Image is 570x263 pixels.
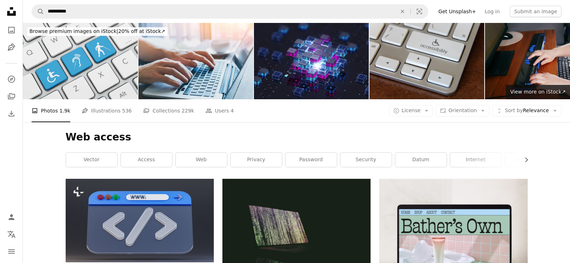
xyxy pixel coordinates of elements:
span: 4 [231,107,234,115]
a: Download History [4,106,19,121]
img: Three accessibility icon on computer keyboard [23,23,138,99]
a: password [286,153,337,167]
button: Sort byRelevance [492,105,561,116]
a: Illustrations 536 [82,99,132,122]
button: Clear [395,5,410,18]
a: privacy [231,153,282,167]
span: 229k [182,107,194,115]
button: scroll list to the right [520,153,528,167]
a: Illustrations [4,40,19,54]
a: Explore [4,72,19,86]
button: Language [4,227,19,242]
span: Relevance [505,107,549,114]
a: information [505,153,556,167]
span: License [402,107,421,113]
button: Orientation [436,105,489,116]
a: access [121,153,172,167]
img: Big Data Structure. Blocks Concept [254,23,369,99]
a: Log in / Sign up [4,210,19,224]
a: internet [450,153,501,167]
a: turned on laptop on table [222,225,371,231]
a: a blue and white icon with two arrows [66,217,214,224]
span: Orientation [448,107,477,113]
button: Search Unsplash [32,5,44,18]
form: Find visuals sitewide [32,4,428,19]
a: Collections [4,89,19,104]
span: Sort by [505,107,523,113]
a: Collections 229k [143,99,194,122]
a: View more on iStock↗ [506,85,570,99]
button: Menu [4,244,19,259]
a: Browse premium images on iStock|20% off at iStock↗ [23,23,172,40]
img: Accessibility computer icon [369,23,484,99]
a: Log in [480,6,504,17]
a: vector [66,153,117,167]
a: security [340,153,392,167]
button: Submit an image [510,6,561,17]
h1: Web access [66,131,528,144]
span: View more on iStock ↗ [510,89,566,95]
span: 20% off at iStock ↗ [29,28,165,34]
a: datum [395,153,447,167]
button: License [389,105,433,116]
a: Get Unsplash+ [434,6,480,17]
img: hands of business person working on computer [138,23,253,99]
button: Visual search [411,5,428,18]
span: 536 [122,107,132,115]
a: Users 4 [206,99,234,122]
span: Browse premium images on iStock | [29,28,118,34]
a: web [176,153,227,167]
img: a blue and white icon with two arrows [66,179,214,262]
a: Photos [4,23,19,37]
